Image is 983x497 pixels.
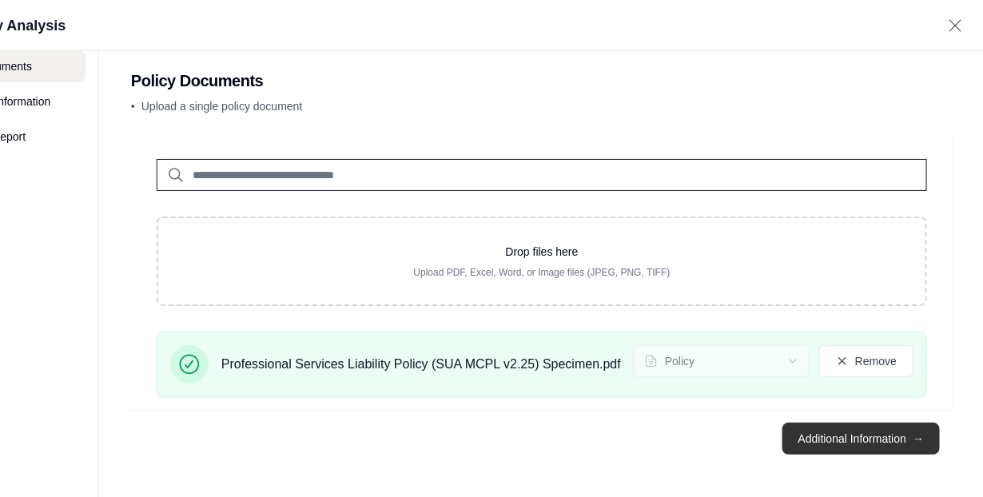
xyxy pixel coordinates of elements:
span: • [131,100,135,113]
p: Drop files here [184,244,900,260]
button: Remove [819,345,913,377]
span: Professional Services Liability Policy (SUA MCPL v2.25) Specimen.pdf [221,355,621,374]
span: → [913,431,924,447]
h2: Policy Documents [131,70,953,92]
span: Upload a single policy document [141,100,303,113]
button: Additional Information→ [782,423,940,455]
p: Upload PDF, Excel, Word, or Image files (JPEG, PNG, TIFF) [184,266,900,279]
